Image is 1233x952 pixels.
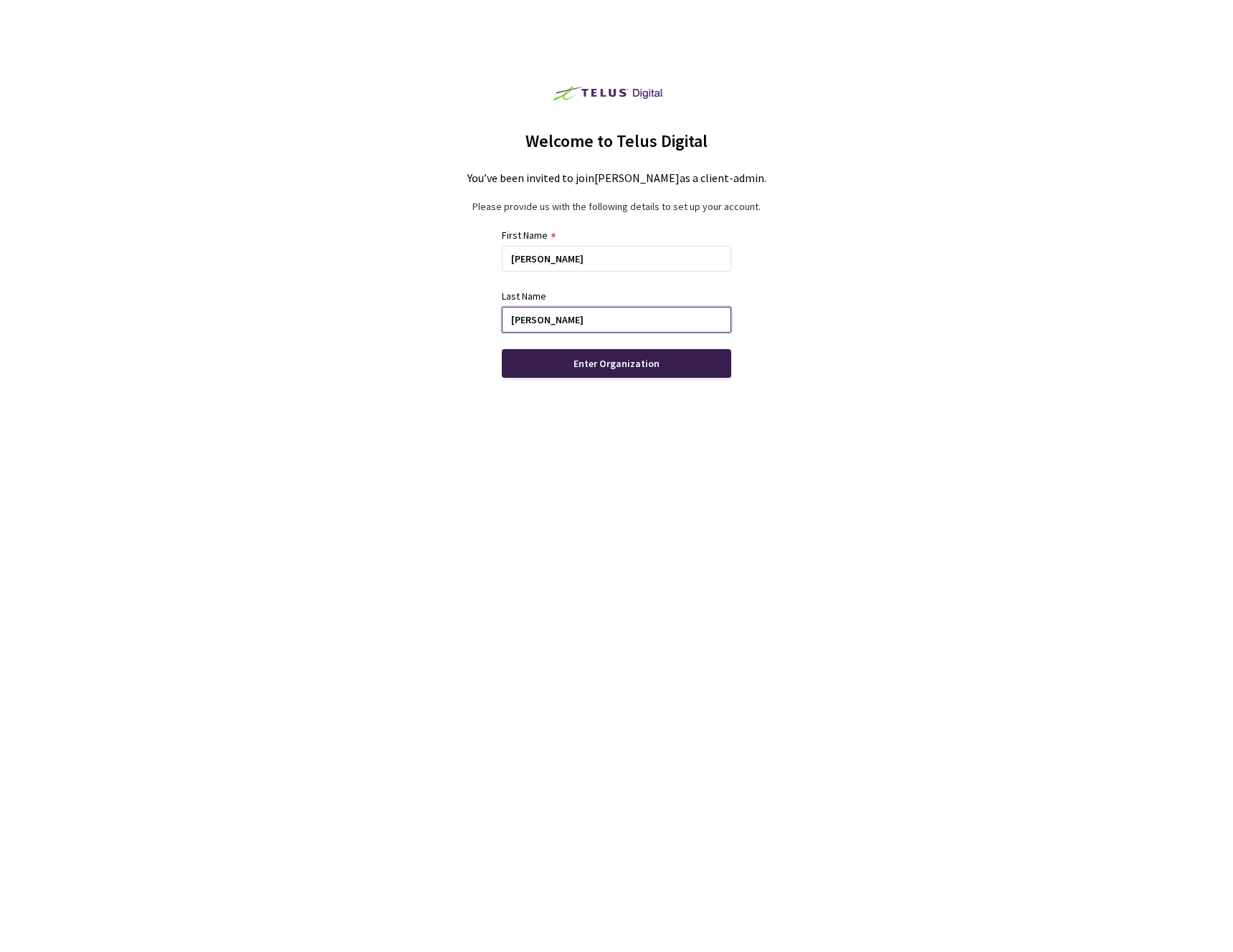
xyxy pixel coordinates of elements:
input: Enter your first name [502,246,731,272]
div: First Name [502,227,548,243]
div: Welcome to Telus Digital [525,129,708,153]
div: Enter Organization [573,358,660,369]
div: Please provide us with the following details to set up your account. [472,201,761,213]
div: Last Name [502,288,546,304]
input: Enter your last name [502,307,731,333]
div: You’ve been invited to join [PERSON_NAME] as a client-admin . [467,170,766,186]
img: Telus Digital Logo [526,79,686,108]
